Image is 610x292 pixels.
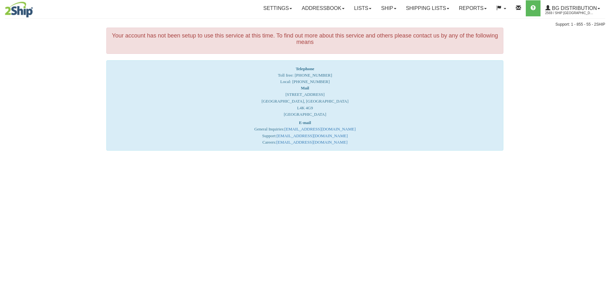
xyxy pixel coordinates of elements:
a: BG Distribution 2569 / Ship [GEOGRAPHIC_DATA] [541,0,605,16]
strong: E-mail [299,120,311,125]
div: Support: 1 - 855 - 55 - 2SHIP [5,22,605,27]
strong: Telephone [296,66,314,71]
a: Ship [376,0,401,16]
h4: Your account has not been setup to use this service at this time. To find out more about this ser... [111,33,498,46]
font: [STREET_ADDRESS] [GEOGRAPHIC_DATA], [GEOGRAPHIC_DATA] L4K 4G9 [GEOGRAPHIC_DATA] [262,86,349,117]
span: Toll free: [PHONE_NUMBER] Local: [PHONE_NUMBER] [278,66,332,84]
a: Shipping lists [401,0,454,16]
a: Lists [349,0,376,16]
a: Addressbook [297,0,349,16]
font: General Inquiries: Support: Careers: [254,120,356,145]
img: logo2569.jpg [5,2,33,18]
a: [EMAIL_ADDRESS][DOMAIN_NAME] [284,127,355,131]
span: BG Distribution [550,5,597,11]
a: [EMAIL_ADDRESS][DOMAIN_NAME] [276,140,347,145]
a: Settings [258,0,297,16]
a: Reports [454,0,492,16]
iframe: chat widget [595,113,609,179]
a: [EMAIL_ADDRESS][DOMAIN_NAME] [277,133,348,138]
strong: Mail [301,86,309,90]
span: 2569 / Ship [GEOGRAPHIC_DATA] [545,10,593,16]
